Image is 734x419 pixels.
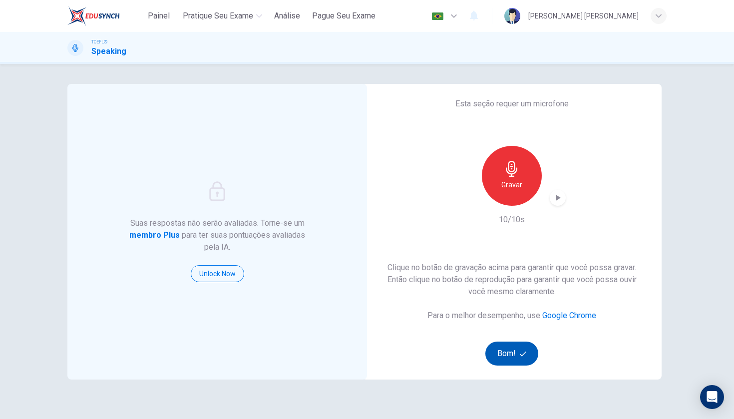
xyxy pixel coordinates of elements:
button: Painel [143,7,175,25]
h6: Clique no botão de gravação acima para garantir que você possa gravar. Então clique no botão de r... [378,262,646,298]
button: Pratique seu exame [179,7,266,25]
h1: Speaking [91,45,126,57]
img: Profile picture [504,8,520,24]
button: Gravar [482,146,542,206]
div: [PERSON_NAME] [PERSON_NAME] [528,10,639,22]
span: Pague Seu Exame [312,10,375,22]
a: Google Chrome [542,311,596,320]
button: Unlock Now [191,265,244,282]
h6: Para o melhor desempenho, use [427,310,596,322]
img: pt [431,12,444,20]
span: Pratique seu exame [183,10,253,22]
button: Bom! [485,342,539,366]
button: Análise [270,7,304,25]
span: Análise [274,10,300,22]
h6: Gravar [501,179,522,191]
span: Painel [148,10,170,22]
button: Pague Seu Exame [308,7,379,25]
h6: 10/10s [499,214,525,226]
img: EduSynch logo [67,6,120,26]
strong: membro Plus [129,230,180,240]
h6: Suas respostas não serão avaliadas. Torne-se um para ter suas pontuações avaliadas pela IA. [127,217,308,253]
div: Open Intercom Messenger [700,385,724,409]
h6: Esta seção requer um microfone [455,98,569,110]
a: EduSynch logo [67,6,143,26]
span: TOEFL® [91,38,107,45]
